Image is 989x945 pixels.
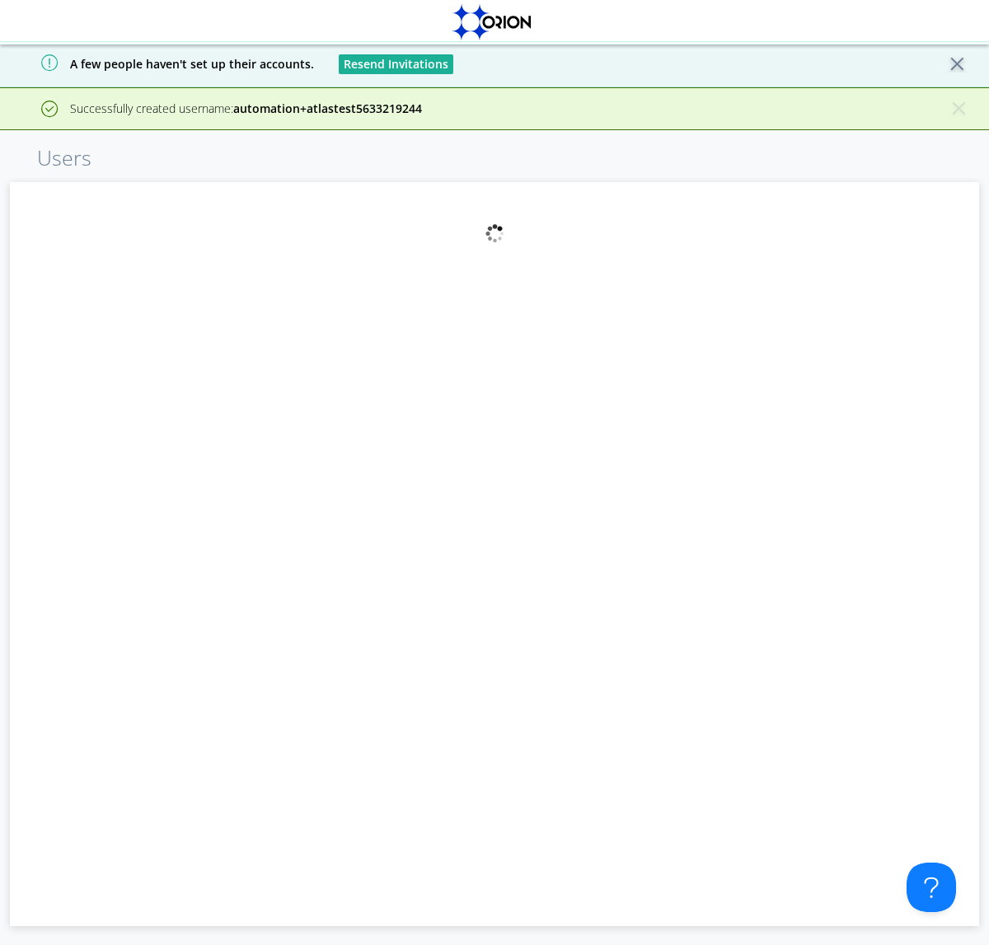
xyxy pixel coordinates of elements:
[70,101,422,116] span: Successfully created username:
[485,223,505,244] img: spin.svg
[907,863,956,912] iframe: Toggle Customer Support
[233,101,422,116] strong: automation+atlastest5633219244
[339,54,453,74] button: Resend Invitations
[12,56,314,72] span: A few people haven't set up their accounts.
